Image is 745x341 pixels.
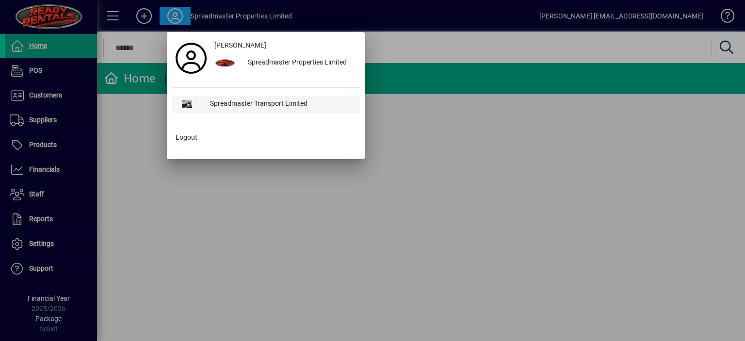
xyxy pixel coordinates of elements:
[172,96,360,113] button: Spreadmaster Transport Limited
[202,96,360,113] div: Spreadmaster Transport Limited
[172,129,360,146] button: Logout
[211,37,360,54] a: [PERSON_NAME]
[172,49,211,67] a: Profile
[214,40,266,50] span: [PERSON_NAME]
[240,54,360,72] div: Spreadmaster Properties Limited
[176,132,197,143] span: Logout
[211,54,360,72] button: Spreadmaster Properties Limited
